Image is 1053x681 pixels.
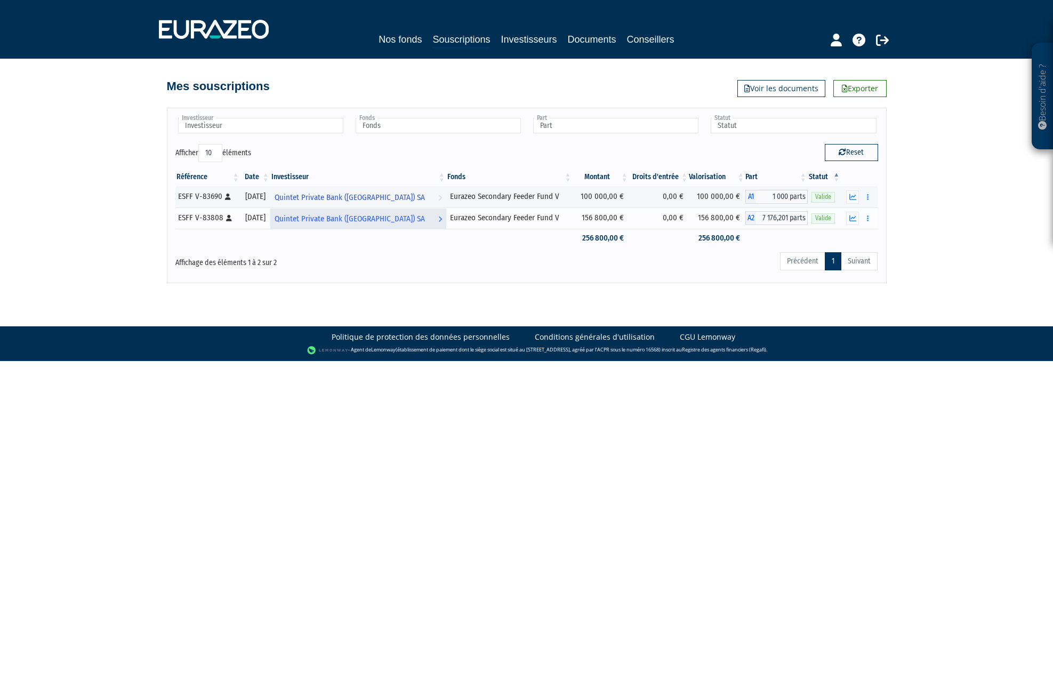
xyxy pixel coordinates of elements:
[270,186,446,207] a: Quintet Private Bank ([GEOGRAPHIC_DATA]) SA
[535,332,655,342] a: Conditions générales d'utilisation
[438,209,442,229] i: Voir l'investisseur
[275,188,425,207] span: Quintet Private Bank ([GEOGRAPHIC_DATA]) SA
[226,215,232,221] i: [Français] Personne physique
[379,32,422,47] a: Nos fonds
[270,168,446,186] th: Investisseur: activer pour trier la colonne par ordre croissant
[501,32,557,47] a: Investisseurs
[573,168,629,186] th: Montant: activer pour trier la colonne par ordre croissant
[745,190,756,204] span: A1
[680,332,735,342] a: CGU Lemonway
[307,345,348,356] img: logo-lemonway.png
[573,229,629,247] td: 256 800,00 €
[745,168,808,186] th: Part: activer pour trier la colonne par ordre croissant
[629,168,689,186] th: Droits d'entrée: activer pour trier la colonne par ordre croissant
[573,186,629,207] td: 100 000,00 €
[689,229,745,247] td: 256 800,00 €
[332,332,510,342] a: Politique de protection des données personnelles
[689,168,745,186] th: Valorisation: activer pour trier la colonne par ordre croissant
[225,194,231,200] i: [Français] Personne physique
[244,191,267,202] div: [DATE]
[737,80,825,97] a: Voir les documents
[167,80,270,93] h4: Mes souscriptions
[825,252,841,270] a: 1
[756,211,808,225] span: 7 176,201 parts
[270,207,446,229] a: Quintet Private Bank ([GEOGRAPHIC_DATA]) SA
[833,80,887,97] a: Exporter
[568,32,616,47] a: Documents
[745,211,756,225] span: A2
[438,188,442,207] i: Voir l'investisseur
[178,212,237,223] div: ESFF V-83808
[629,186,689,207] td: 0,00 €
[450,191,569,202] div: Eurazeo Secondary Feeder Fund V
[682,346,766,353] a: Registre des agents financiers (Regafi)
[159,20,269,39] img: 1732889491-logotype_eurazeo_blanc_rvb.png
[11,345,1042,356] div: - Agent de (établissement de paiement dont le siège social est situé au [STREET_ADDRESS], agréé p...
[175,144,251,162] label: Afficher éléments
[1036,49,1049,145] p: Besoin d'aide ?
[450,212,569,223] div: Eurazeo Secondary Feeder Fund V
[627,32,674,47] a: Conseillers
[825,144,878,161] button: Reset
[745,190,808,204] div: A1 - Eurazeo Secondary Feeder Fund V
[178,191,237,202] div: ESFF V-83690
[240,168,270,186] th: Date: activer pour trier la colonne par ordre croissant
[432,32,490,49] a: Souscriptions
[808,168,841,186] th: Statut : activer pour trier la colonne par ordre d&eacute;croissant
[811,192,835,202] span: Valide
[244,212,267,223] div: [DATE]
[175,251,459,268] div: Affichage des éléments 1 à 2 sur 2
[275,209,425,229] span: Quintet Private Bank ([GEOGRAPHIC_DATA]) SA
[446,168,573,186] th: Fonds: activer pour trier la colonne par ordre croissant
[811,213,835,223] span: Valide
[371,346,396,353] a: Lemonway
[175,168,240,186] th: Référence : activer pour trier la colonne par ordre croissant
[745,211,808,225] div: A2 - Eurazeo Secondary Feeder Fund V
[198,144,222,162] select: Afficheréléments
[689,186,745,207] td: 100 000,00 €
[629,207,689,229] td: 0,00 €
[573,207,629,229] td: 156 800,00 €
[756,190,808,204] span: 1 000 parts
[689,207,745,229] td: 156 800,00 €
